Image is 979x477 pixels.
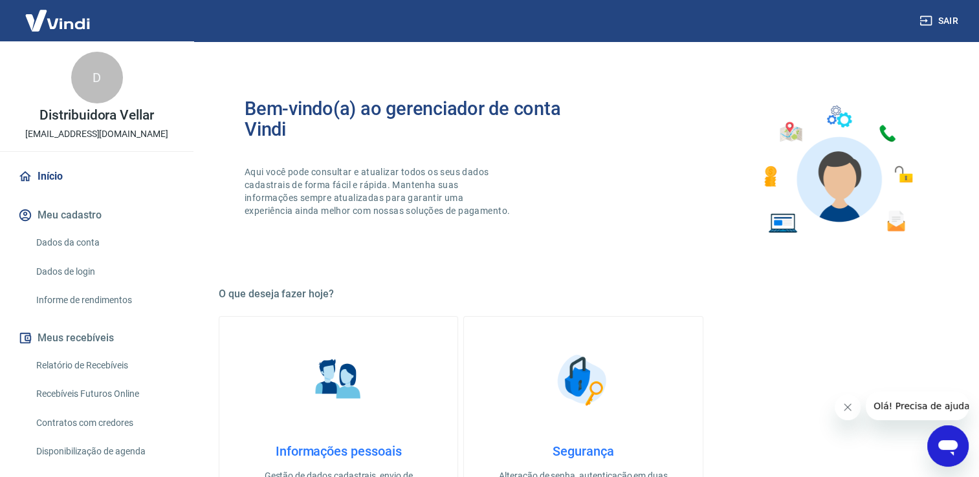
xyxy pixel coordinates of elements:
[866,392,969,420] iframe: Mensagem da empresa
[753,98,922,241] img: Imagem de um avatar masculino com diversos icones exemplificando as funcionalidades do gerenciado...
[245,165,512,217] p: Aqui você pode consultar e atualizar todos os seus dados cadastrais de forma fácil e rápida. Mant...
[306,348,371,412] img: Informações pessoais
[16,162,178,191] a: Início
[219,288,948,301] h5: O que deseja fazer hoje?
[31,229,178,256] a: Dados da conta
[485,443,681,459] h4: Segurança
[31,352,178,379] a: Relatório de Recebíveis
[31,410,178,436] a: Contratos com credores
[31,438,178,465] a: Disponibilização de agenda
[240,443,437,459] h4: Informações pessoais
[16,201,178,229] button: Meu cadastro
[8,9,109,19] span: Olá! Precisa de ajuda?
[927,425,969,467] iframe: Botão para abrir a janela de mensagens
[31,287,178,313] a: Informe de rendimentos
[16,324,178,352] button: Meus recebíveis
[245,98,584,140] h2: Bem-vindo(a) ao gerenciador de conta Vindi
[25,127,168,141] p: [EMAIL_ADDRESS][DOMAIN_NAME]
[31,259,178,285] a: Dados de login
[551,348,615,412] img: Segurança
[71,52,123,103] div: D
[31,381,178,407] a: Recebíveis Futuros Online
[917,9,963,33] button: Sair
[16,1,100,40] img: Vindi
[39,109,154,122] p: Distribuidora Vellar
[835,394,861,420] iframe: Fechar mensagem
